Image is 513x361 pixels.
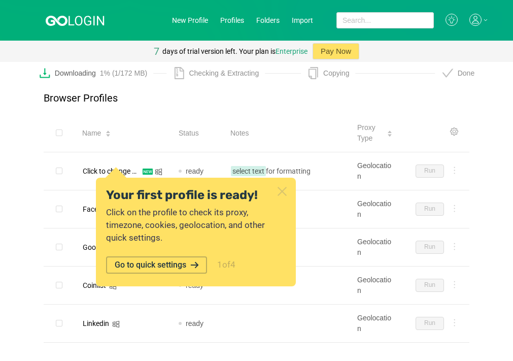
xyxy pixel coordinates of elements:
a: Enterprise [276,47,307,55]
div: Click on the profile to check its proxy, timezone, cookies, geolocation, and other quick settings. [106,206,274,244]
i: icon: file-zip [173,67,185,79]
a: Folders [256,16,280,24]
div: Google [83,244,105,251]
button: Go to quick settings [106,256,207,274]
span: ready [186,319,203,327]
div: Sort [387,129,393,136]
td: Geolocation [349,228,401,267]
td: Geolocation [349,190,401,228]
a: New Profile [172,16,208,24]
div: Sort [105,129,111,136]
i: icon: caret-down [106,133,111,136]
div: 1% (1/172 MB) [100,69,147,77]
div: Downloading [55,67,153,79]
div: Facebook [83,206,114,213]
i: icon: check [441,67,454,79]
div: Coinlist [83,282,106,289]
span: Status [179,128,199,139]
i: icon: caret-up [387,129,393,132]
div: days of trial version left. Your plan is [162,41,307,62]
div: Checking & Extracting [189,67,265,79]
i: icon: copy [307,67,320,79]
a: Profiles [220,16,244,24]
button: Pay Now [313,43,359,59]
span: Name [82,128,101,139]
i: icon: caret-down [387,133,393,136]
div: Done [458,67,474,79]
td: Geolocation [349,152,401,190]
p: Browser Profiles [44,92,118,104]
a: Import [292,16,313,24]
span: select text [231,166,266,176]
i: icon: download [39,67,51,79]
div: Copying [323,67,355,79]
td: Geolocation [349,305,401,343]
p: for formatting [231,166,340,176]
span: Click to change name [83,167,150,175]
span: Proxy Type [357,122,383,144]
input: Search... [336,12,434,28]
span: ready [186,167,203,175]
div: 7 [154,41,159,62]
i: icon: windows [112,320,120,328]
i: icon: caret-up [106,129,111,132]
div: Linkedin [83,320,109,327]
i: icon: windows [155,168,162,176]
span: Notes [230,128,249,139]
span: ready [186,281,203,289]
div: 1 of 4 [217,258,235,272]
td: Geolocation [349,267,401,305]
div: Your first profile is ready! [106,187,261,203]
